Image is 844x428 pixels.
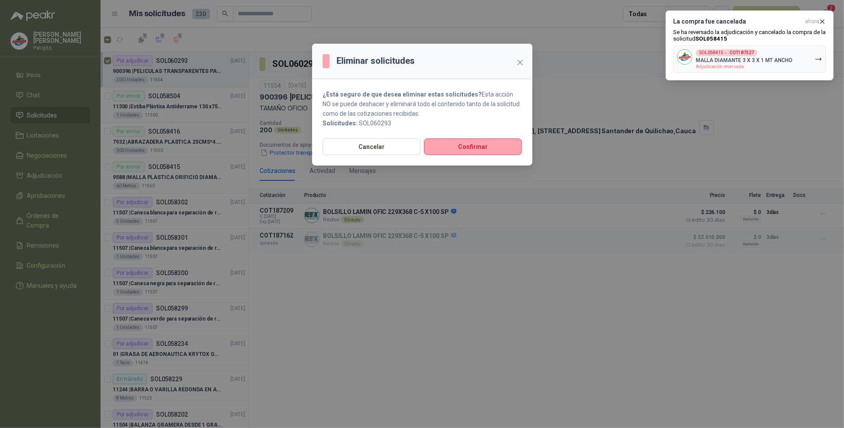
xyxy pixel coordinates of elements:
[323,90,522,118] p: Esta acción NO se puede deshacer y eliminará todo el contenido tanto de la solicitud como de las ...
[517,59,524,66] span: close
[323,138,420,155] button: Cancelar
[513,55,527,69] button: Close
[337,54,415,68] h3: Eliminar solicitudes
[323,118,522,128] p: SOL060293
[323,91,482,98] strong: ¿Está seguro de que desea eliminar estas solicitudes?
[424,138,522,155] button: Confirmar
[323,120,358,127] b: Solicitudes:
